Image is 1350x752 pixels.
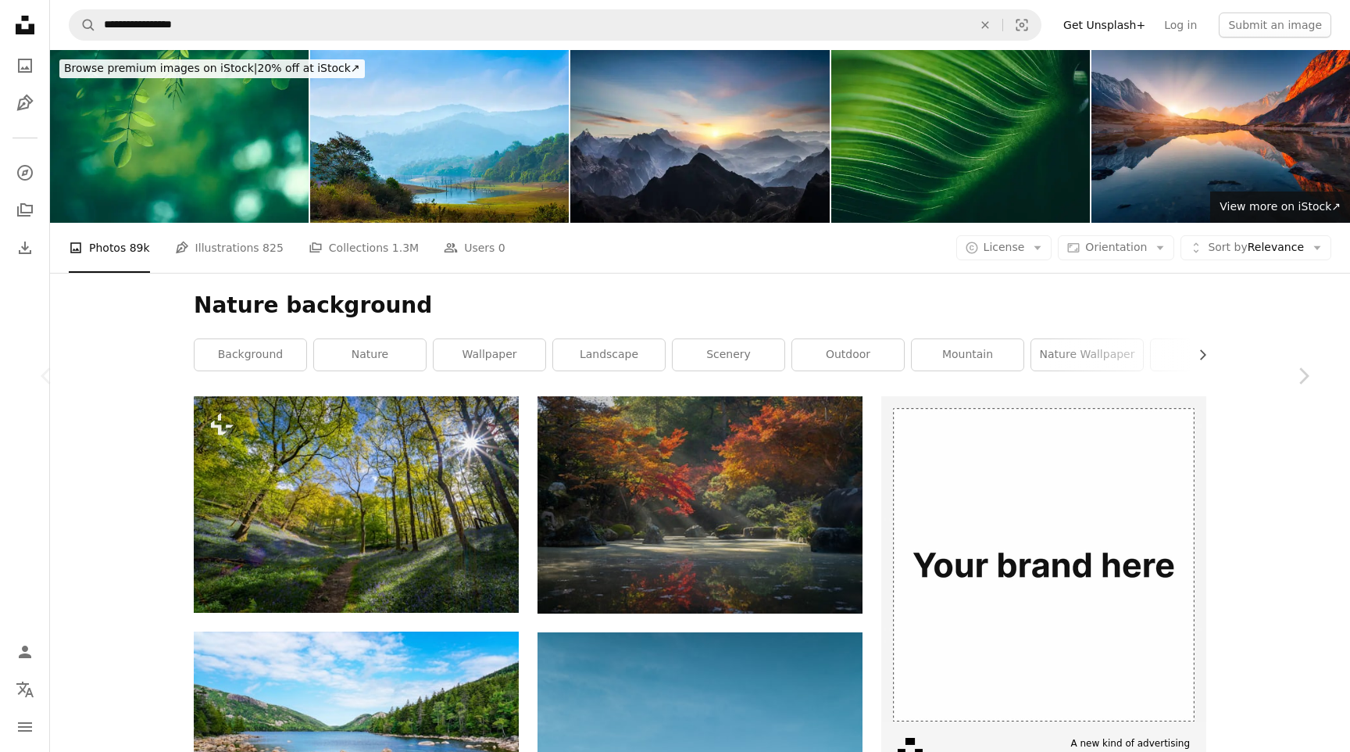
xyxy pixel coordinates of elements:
button: Orientation [1058,235,1174,260]
a: outdoor [792,339,904,371]
a: water [1151,339,1262,371]
a: mountain [912,339,1023,371]
a: Photos [9,50,41,81]
a: nature [314,339,426,371]
a: wallpaper [434,339,545,371]
button: Visual search [1003,10,1041,40]
a: scenery [673,339,784,371]
a: Log in [1155,13,1206,38]
img: beautiful landscape at mystical day with mountains and lake, travel background, Periyar National ... [310,50,569,223]
button: Search Unsplash [70,10,96,40]
a: Browse premium images on iStock|20% off at iStock↗ [50,50,374,88]
img: Leaf Background [50,50,309,223]
a: Illustrations [9,88,41,119]
a: the sun shines through the trees in the woods [194,497,519,511]
a: View more on iStock↗ [1210,192,1350,223]
a: Next [1256,301,1350,451]
span: Orientation [1085,241,1147,253]
span: View more on iStock ↗ [1220,200,1341,213]
a: Download History [9,232,41,263]
a: Illustrations 825 [175,223,284,273]
span: Browse premium images on iStock | [64,62,257,74]
img: Beautiful landscape with high mountains with illuminated peaks, stones in mountain lake, reflecti... [1091,50,1350,223]
img: Leaf surface macro , shallow DOF [831,50,1090,223]
a: Explore [9,157,41,188]
button: License [956,235,1052,260]
img: the sun shines through the trees in the woods [194,396,519,613]
div: 20% off at iStock ↗ [59,59,365,78]
button: Sort byRelevance [1180,235,1331,260]
span: 1.3M [392,239,419,256]
span: Sort by [1208,241,1247,253]
span: 825 [262,239,284,256]
h1: Nature background [194,292,1206,320]
a: red and green trees beside river during daytime [537,497,862,511]
img: Aerial view of misty mountains at sunrise [570,50,829,223]
a: background [195,339,306,371]
span: Relevance [1208,240,1304,256]
button: Clear [968,10,1002,40]
form: Find visuals sitewide [69,9,1041,41]
a: green mountains and green trees beside river under blue sky during daytime [194,720,519,734]
a: Log in / Sign up [9,636,41,668]
a: nature wallpaper [1031,339,1143,371]
a: Collections 1.3M [309,223,419,273]
a: Get Unsplash+ [1054,13,1155,38]
span: 0 [498,239,505,256]
button: Submit an image [1219,13,1331,38]
img: red and green trees beside river during daytime [537,396,862,614]
a: Users 0 [444,223,505,273]
span: License [984,241,1025,253]
img: file-1635990775102-c9800842e1cdimage [881,396,1206,722]
button: scroll list to the right [1188,339,1206,371]
a: Collections [9,195,41,226]
button: Menu [9,711,41,743]
a: landscape [553,339,665,371]
button: Language [9,674,41,705]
